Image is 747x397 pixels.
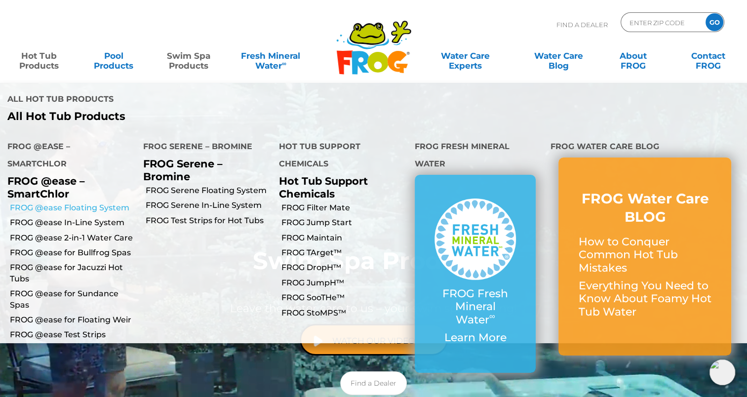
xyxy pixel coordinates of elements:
[281,262,407,273] a: FROG DropH™
[489,311,495,321] sup: ∞
[10,262,136,284] a: FROG @ease for Jacuzzi Hot Tubs
[578,279,711,318] p: Everything You Need to Know About Foamy Hot Tub Water
[10,233,136,243] a: FROG @ease 2-in-1 Water Care
[679,46,737,66] a: ContactFROG
[7,90,366,110] h4: All Hot Tub Products
[281,202,407,213] a: FROG Filter Mate
[550,138,740,158] h4: FROG Water Care Blog
[7,110,366,123] a: All Hot Tub Products
[281,292,407,303] a: FROG SooTHe™
[7,138,128,175] h4: FROG @ease – SmartChlor
[7,175,128,199] p: FROG @ease – SmartChlor
[10,329,136,340] a: FROG @ease Test Strips
[529,46,588,66] a: Water CareBlog
[629,15,695,30] input: Zip Code Form
[340,371,407,395] a: Find a Dealer
[604,46,663,66] a: AboutFROG
[709,359,735,385] img: openIcon
[578,190,711,226] h3: FROG Water Care BLOG
[434,198,516,350] a: FROG Fresh Mineral Water∞ Learn More
[556,12,608,37] p: Find A Dealer
[279,138,400,175] h4: Hot Tub Support Chemicals
[10,217,136,228] a: FROG @ease In-Line System
[10,46,68,66] a: Hot TubProducts
[578,236,711,275] p: How to Conquer Common Hot Tub Mistakes
[10,315,136,325] a: FROG @ease for Floating Weir
[282,60,286,67] sup: ∞
[235,46,307,66] a: Fresh MineralWater∞
[10,247,136,258] a: FROG @ease for Bullfrog Spas
[418,46,512,66] a: Water CareExperts
[281,278,407,288] a: FROG JumpH™
[281,233,407,243] a: FROG Maintain
[578,190,711,323] a: FROG Water Care BLOG How to Conquer Common Hot Tub Mistakes Everything You Need to Know About Foa...
[281,308,407,318] a: FROG StoMPS™
[415,138,536,175] h4: FROG Fresh Mineral Water
[85,46,143,66] a: PoolProducts
[434,331,516,344] p: Learn More
[281,217,407,228] a: FROG Jump Start
[146,215,272,226] a: FROG Test Strips for Hot Tubs
[10,288,136,311] a: FROG @ease for Sundance Spas
[281,247,407,258] a: FROG TArget™
[434,287,516,326] p: FROG Fresh Mineral Water
[10,202,136,213] a: FROG @ease Floating System
[706,13,723,31] input: GO
[143,138,264,158] h4: FROG Serene – Bromine
[279,175,368,199] a: Hot Tub Support Chemicals
[143,158,264,182] p: FROG Serene – Bromine
[146,200,272,211] a: FROG Serene In-Line System
[146,185,272,196] a: FROG Serene Floating System
[159,46,218,66] a: Swim SpaProducts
